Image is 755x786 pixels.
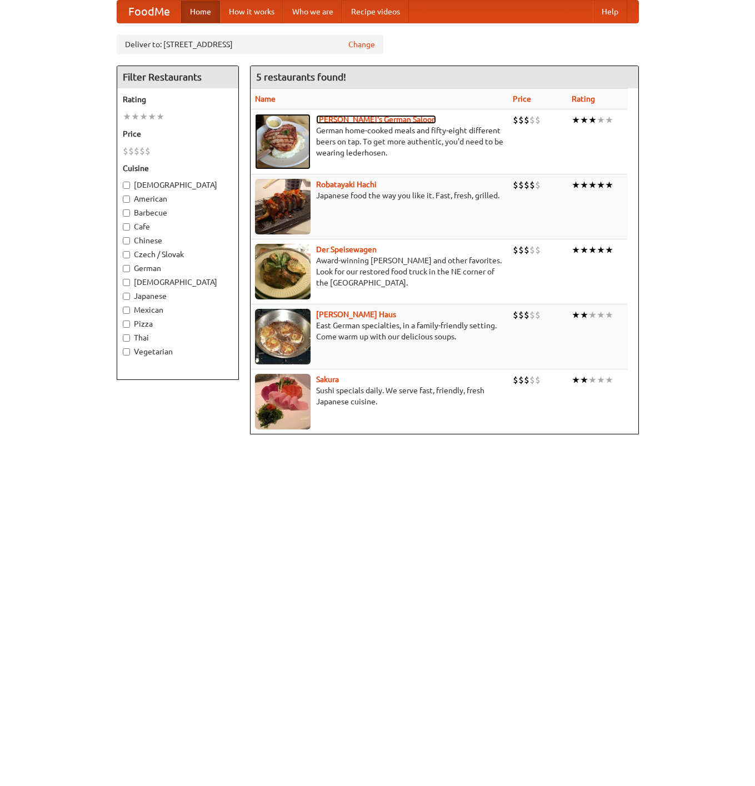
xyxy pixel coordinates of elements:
[605,244,613,256] li: ★
[123,207,233,218] label: Barbecue
[255,320,504,342] p: East German specialties, in a family-friendly setting. Come warm up with our delicious soups.
[580,244,588,256] li: ★
[588,179,597,191] li: ★
[580,309,588,321] li: ★
[123,237,130,244] input: Chinese
[597,309,605,321] li: ★
[255,114,311,169] img: esthers.jpg
[342,1,409,23] a: Recipe videos
[123,291,233,302] label: Japanese
[117,66,238,88] h4: Filter Restaurants
[593,1,627,23] a: Help
[524,179,529,191] li: $
[123,334,130,342] input: Thai
[605,309,613,321] li: ★
[572,374,580,386] li: ★
[139,145,145,157] li: $
[597,244,605,256] li: ★
[156,111,164,123] li: ★
[535,244,541,256] li: $
[588,309,597,321] li: ★
[588,244,597,256] li: ★
[316,180,377,189] a: Robatayaki Hachi
[588,374,597,386] li: ★
[597,374,605,386] li: ★
[123,196,130,203] input: American
[513,374,518,386] li: $
[123,193,233,204] label: American
[123,145,128,157] li: $
[572,94,595,103] a: Rating
[123,235,233,246] label: Chinese
[580,114,588,126] li: ★
[535,374,541,386] li: $
[518,114,524,126] li: $
[518,244,524,256] li: $
[131,111,139,123] li: ★
[513,94,531,103] a: Price
[123,251,130,258] input: Czech / Slovak
[123,318,233,329] label: Pizza
[123,128,233,139] h5: Price
[255,374,311,429] img: sakura.jpg
[572,309,580,321] li: ★
[256,72,346,82] ng-pluralize: 5 restaurants found!
[123,163,233,174] h5: Cuisine
[117,1,181,23] a: FoodMe
[255,255,504,288] p: Award-winning [PERSON_NAME] and other favorites. Look for our restored food truck in the NE corne...
[123,179,233,191] label: [DEMOGRAPHIC_DATA]
[255,125,504,158] p: German home-cooked meals and fifty-eight different beers on tap. To get more authentic, you'd nee...
[316,245,377,254] a: Der Speisewagen
[123,94,233,105] h5: Rating
[128,145,134,157] li: $
[134,145,139,157] li: $
[316,115,436,124] a: [PERSON_NAME]'s German Saloon
[605,179,613,191] li: ★
[513,179,518,191] li: $
[148,111,156,123] li: ★
[316,375,339,384] a: Sakura
[123,277,233,288] label: [DEMOGRAPHIC_DATA]
[348,39,375,50] a: Change
[535,309,541,321] li: $
[123,182,130,189] input: [DEMOGRAPHIC_DATA]
[255,179,311,234] img: robatayaki.jpg
[597,179,605,191] li: ★
[139,111,148,123] li: ★
[513,244,518,256] li: $
[605,114,613,126] li: ★
[123,346,233,357] label: Vegetarian
[283,1,342,23] a: Who we are
[255,385,504,407] p: Sushi specials daily. We serve fast, friendly, fresh Japanese cuisine.
[255,94,276,103] a: Name
[605,374,613,386] li: ★
[117,34,383,54] div: Deliver to: [STREET_ADDRESS]
[524,244,529,256] li: $
[123,307,130,314] input: Mexican
[181,1,220,23] a: Home
[123,223,130,231] input: Cafe
[588,114,597,126] li: ★
[513,309,518,321] li: $
[524,114,529,126] li: $
[255,190,504,201] p: Japanese food the way you like it. Fast, fresh, grilled.
[316,310,396,319] a: [PERSON_NAME] Haus
[123,304,233,316] label: Mexican
[123,111,131,123] li: ★
[123,321,130,328] input: Pizza
[524,309,529,321] li: $
[529,309,535,321] li: $
[220,1,283,23] a: How it works
[123,332,233,343] label: Thai
[535,114,541,126] li: $
[123,293,130,300] input: Japanese
[123,209,130,217] input: Barbecue
[255,309,311,364] img: kohlhaus.jpg
[524,374,529,386] li: $
[572,244,580,256] li: ★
